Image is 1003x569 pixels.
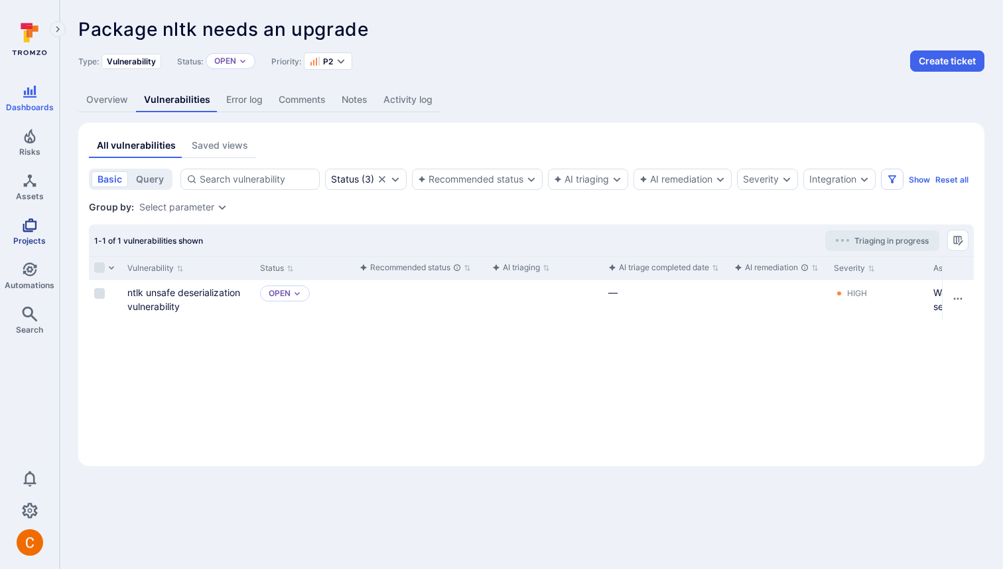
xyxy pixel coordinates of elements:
[781,174,792,185] button: Expand dropdown
[16,191,44,201] span: Assets
[271,56,301,66] span: Priority:
[612,174,622,185] button: Expand dropdown
[487,280,603,320] div: Cell for aiCtx
[360,261,461,274] div: Recommended status
[836,239,849,242] img: Loading...
[375,88,440,112] a: Activity log
[854,236,929,246] span: Triaging in progress
[334,88,375,112] a: Notes
[881,169,903,190] button: Filters
[255,280,354,320] div: Cell for Status
[354,280,487,320] div: Cell for aiCtx.triageStatus
[360,262,471,273] button: Sort by function(){return k.createElement(pN.A,{direction:"row",alignItems:"center",gap:4},k.crea...
[130,171,170,187] button: query
[554,174,609,185] button: AI triaging
[19,147,40,157] span: Risks
[829,280,928,320] div: Cell for Severity
[78,88,984,112] div: Alert tabs
[323,56,333,66] span: P2
[271,88,334,112] a: Comments
[859,174,870,185] button: Expand dropdown
[336,56,346,66] button: Expand dropdown
[89,133,974,158] div: assets tabs
[192,139,248,152] div: Saved views
[214,56,236,66] button: Open
[78,56,99,66] span: Type:
[942,280,974,320] div: Cell for
[139,202,228,212] div: grouping parameters
[97,139,176,152] div: All vulnerabilities
[17,529,43,556] div: Camilo Rivera
[909,175,930,185] button: Show
[127,287,240,312] a: ntlk unsafe deserialization vulnerability
[217,202,228,212] button: Expand dropdown
[13,236,46,246] span: Projects
[269,288,291,299] button: Open
[729,280,829,320] div: Cell for aiCtx.remediationStatus
[834,263,875,274] button: Sort by Severity
[136,88,218,112] a: Vulnerabilities
[608,285,724,299] div: —
[933,263,964,274] button: Sort by Asset
[331,174,359,185] div: Status
[17,529,43,556] img: ACg8ocJuq_DPPTkXyD9OlTnVLvDrpObecjcADscmEHLMiTyEnTELew=s96-c
[603,280,729,320] div: Cell for aiCtx.triageFinishedAt
[94,236,203,246] span: 1-1 of 1 vulnerabilities shown
[78,88,136,112] a: Overview
[639,174,712,185] button: AI remediation
[200,173,314,186] input: Search vulnerability
[331,174,374,185] div: ( 3 )
[218,88,271,112] a: Error log
[50,21,66,37] button: Expand navigation menu
[935,175,969,185] button: Reset all
[331,174,374,185] button: Status(3)
[89,280,122,320] div: Cell for selection
[260,263,294,274] button: Sort by Status
[526,174,537,185] button: Expand dropdown
[16,325,43,335] span: Search
[78,18,368,41] span: Package nltk needs an upgrade
[94,262,105,273] span: Select all rows
[139,202,214,212] button: Select parameter
[239,57,247,65] button: Expand dropdown
[608,261,709,274] div: AI triage completed date
[910,50,984,72] button: Create ticket
[53,24,62,35] i: Expand navigation menu
[94,288,105,299] span: Select row
[92,171,128,187] button: basic
[715,174,726,185] button: Expand dropdown
[101,54,161,69] div: Vulnerability
[809,174,856,185] button: Integration
[947,230,969,251] button: Manage columns
[6,102,54,112] span: Dashboards
[122,280,255,320] div: Cell for Vulnerability
[734,261,809,274] div: AI remediation
[743,174,779,185] button: Severity
[390,174,401,185] button: Expand dropdown
[492,262,550,273] button: Sort by function(){return k.createElement(pN.A,{direction:"row",alignItems:"center",gap:4},k.crea...
[492,261,540,274] div: AI triaging
[177,56,203,66] span: Status:
[418,174,523,185] button: Recommended status
[293,289,301,297] button: Expand dropdown
[127,263,184,274] button: Sort by Vulnerability
[310,56,333,66] button: P2
[5,280,54,290] span: Automations
[734,262,819,273] button: Sort by function(){return k.createElement(pN.A,{direction:"row",alignItems:"center",gap:4},k.crea...
[847,288,867,299] div: High
[947,288,969,309] button: Row actions menu
[608,262,719,273] button: Sort by function(){return k.createElement(pN.A,{direction:"row",alignItems:"center",gap:4},k.crea...
[89,201,134,214] span: Group by:
[377,174,387,185] button: Clear selection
